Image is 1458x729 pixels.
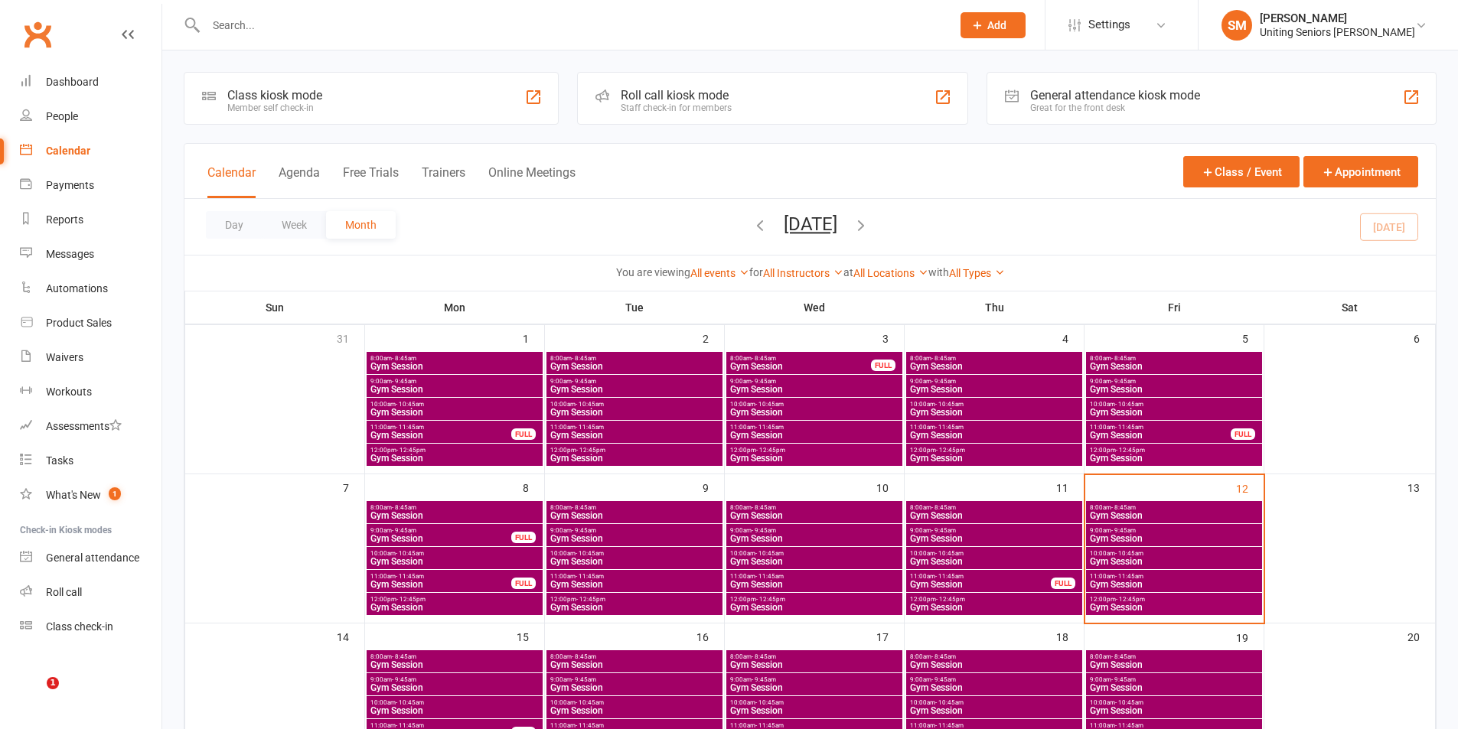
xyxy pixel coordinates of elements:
[365,291,545,324] th: Mon
[550,378,719,385] span: 9:00am
[729,408,899,417] span: Gym Session
[871,360,895,371] div: FULL
[109,487,121,500] span: 1
[1089,699,1259,706] span: 10:00am
[370,527,512,534] span: 9:00am
[1030,103,1200,113] div: Great for the front desk
[931,676,956,683] span: - 9:45am
[572,504,596,511] span: - 8:45am
[550,408,719,417] span: Gym Session
[729,527,899,534] span: 9:00am
[1089,534,1259,543] span: Gym Session
[370,706,540,715] span: Gym Session
[370,454,540,463] span: Gym Session
[263,211,326,239] button: Week
[909,401,1079,408] span: 10:00am
[1089,511,1259,520] span: Gym Session
[1116,596,1145,603] span: - 12:45pm
[550,424,719,431] span: 11:00am
[729,385,899,394] span: Gym Session
[370,424,512,431] span: 11:00am
[46,179,94,191] div: Payments
[370,676,540,683] span: 9:00am
[20,375,161,409] a: Workouts
[1111,653,1136,660] span: - 8:45am
[729,362,872,371] span: Gym Session
[909,431,1079,440] span: Gym Session
[18,15,57,54] a: Clubworx
[370,362,540,371] span: Gym Session
[572,653,596,660] span: - 8:45am
[755,550,784,557] span: - 10:45am
[550,580,719,589] span: Gym Session
[20,306,161,340] a: Product Sales
[1089,385,1259,394] span: Gym Session
[576,401,604,408] span: - 10:45am
[572,355,596,362] span: - 8:45am
[961,12,1026,38] button: Add
[576,424,604,431] span: - 11:45am
[47,677,59,689] span: 1
[729,653,899,660] span: 8:00am
[392,676,416,683] span: - 9:45am
[370,401,540,408] span: 10:00am
[20,340,161,375] a: Waivers
[729,580,899,589] span: Gym Session
[784,213,837,235] button: [DATE]
[370,378,540,385] span: 9:00am
[550,431,719,440] span: Gym Session
[1264,291,1436,324] th: Sat
[909,504,1079,511] span: 8:00am
[1260,11,1415,25] div: [PERSON_NAME]
[20,272,161,306] a: Automations
[909,550,1079,557] span: 10:00am
[756,596,785,603] span: - 12:45pm
[392,653,416,660] span: - 8:45am
[392,527,416,534] span: - 9:45am
[20,541,161,575] a: General attendance kiosk mode
[729,454,899,463] span: Gym Session
[931,527,956,534] span: - 9:45am
[729,557,899,566] span: Gym Session
[511,428,536,440] div: FULL
[343,165,399,198] button: Free Trials
[909,424,1079,431] span: 11:00am
[1089,676,1259,683] span: 9:00am
[882,325,904,350] div: 3
[206,211,263,239] button: Day
[729,699,899,706] span: 10:00am
[1089,504,1259,511] span: 8:00am
[729,355,872,362] span: 8:00am
[370,660,540,669] span: Gym Session
[1115,550,1143,557] span: - 10:45am
[876,474,904,500] div: 10
[337,623,364,649] div: 14
[749,266,763,278] strong: for
[729,550,899,557] span: 10:00am
[550,557,719,566] span: Gym Session
[550,603,719,612] span: Gym Session
[752,676,776,683] span: - 9:45am
[46,213,83,226] div: Reports
[729,534,899,543] span: Gym Session
[935,573,964,580] span: - 11:45am
[370,408,540,417] span: Gym Session
[46,489,101,501] div: What's New
[909,660,1079,669] span: Gym Session
[909,408,1079,417] span: Gym Session
[1089,573,1259,580] span: 11:00am
[1089,653,1259,660] span: 8:00am
[550,511,719,520] span: Gym Session
[853,267,928,279] a: All Locations
[46,620,113,633] div: Class check-in
[755,424,784,431] span: - 11:45am
[909,580,1052,589] span: Gym Session
[729,424,899,431] span: 11:00am
[1089,447,1259,454] span: 12:00pm
[1089,580,1259,589] span: Gym Session
[909,511,1079,520] span: Gym Session
[909,527,1079,534] span: 9:00am
[752,378,776,385] span: - 9:45am
[572,676,596,683] span: - 9:45am
[931,504,956,511] span: - 8:45am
